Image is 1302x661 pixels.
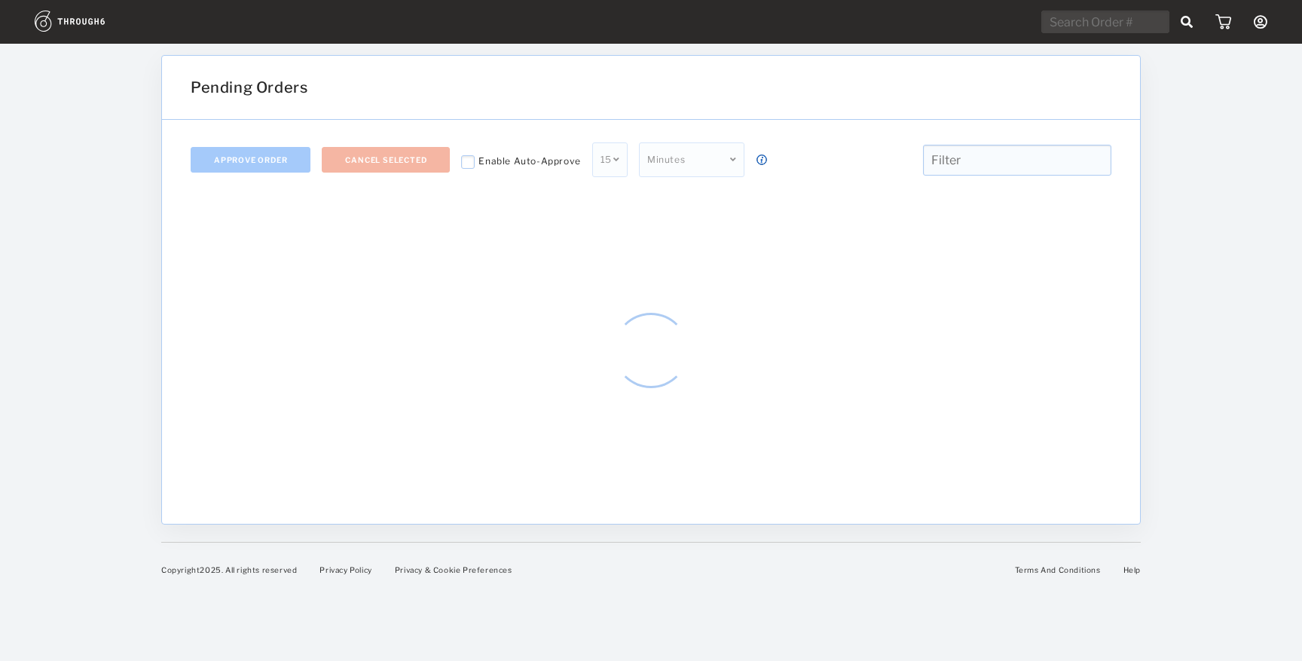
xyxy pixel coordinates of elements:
[756,154,768,166] img: icon_button_info.cb0b00cd.svg
[1041,11,1169,33] input: Search Order #
[191,147,310,173] button: Approve Order
[191,78,956,96] h1: Pending Orders
[319,565,371,574] a: Privacy Policy
[1215,14,1231,29] img: icon_cart.dab5cea1.svg
[592,142,628,177] div: 15
[161,565,297,574] span: Copyright 2025 . All rights reserved
[395,565,512,574] a: Privacy & Cookie Preferences
[478,149,580,170] div: Enable Auto-Approve
[923,145,1111,176] input: Filter
[639,142,744,177] div: Minutes
[1123,565,1141,574] a: Help
[322,147,450,173] button: Cancel Selected
[1015,565,1101,574] a: Terms And Conditions
[35,11,139,32] img: logo.1c10ca64.svg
